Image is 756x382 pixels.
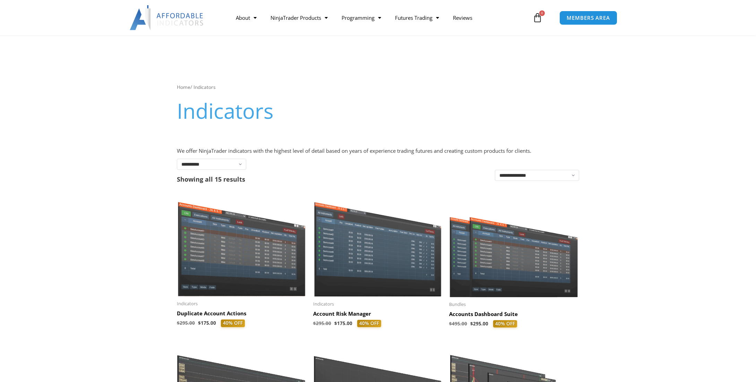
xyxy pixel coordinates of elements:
[177,301,306,307] span: Indicators
[313,194,443,297] img: Account Risk Manager
[177,84,190,90] a: Home
[177,83,579,92] nav: Breadcrumb
[177,96,579,125] h1: Indicators
[522,8,553,28] a: 0
[177,310,306,319] a: Duplicate Account Actions
[493,320,517,328] span: 40% OFF
[449,311,578,318] h2: Accounts Dashboard Suite
[177,146,579,156] p: We offer NinjaTrader indicators with the highest level of detail based on years of experience tra...
[495,170,579,181] select: Shop order
[470,321,488,327] bdi: 295.00
[177,310,306,317] h2: Duplicate Account Actions
[313,310,443,320] a: Account Risk Manager
[357,320,381,327] span: 40% OFF
[449,321,452,327] span: $
[313,320,316,326] span: $
[177,176,245,182] p: Showing all 15 results
[313,320,331,326] bdi: 295.00
[177,194,306,297] img: Duplicate Account Actions
[177,320,180,326] span: $
[334,320,337,326] span: $
[334,320,352,326] bdi: 175.00
[388,10,446,26] a: Futures Trading
[470,321,473,327] span: $
[449,311,578,320] a: Accounts Dashboard Suite
[313,310,443,317] h2: Account Risk Manager
[446,10,479,26] a: Reviews
[559,11,617,25] a: MEMBERS AREA
[313,301,443,307] span: Indicators
[229,10,264,26] a: About
[198,320,201,326] span: $
[221,319,245,327] span: 40% OFF
[264,10,335,26] a: NinjaTrader Products
[130,5,204,30] img: LogoAI | Affordable Indicators – NinjaTrader
[539,10,545,16] span: 0
[198,320,216,326] bdi: 175.00
[449,194,578,297] img: Accounts Dashboard Suite
[177,320,195,326] bdi: 295.00
[567,15,610,20] span: MEMBERS AREA
[229,10,531,26] nav: Menu
[335,10,388,26] a: Programming
[449,301,578,307] span: Bundles
[449,321,467,327] bdi: 495.00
